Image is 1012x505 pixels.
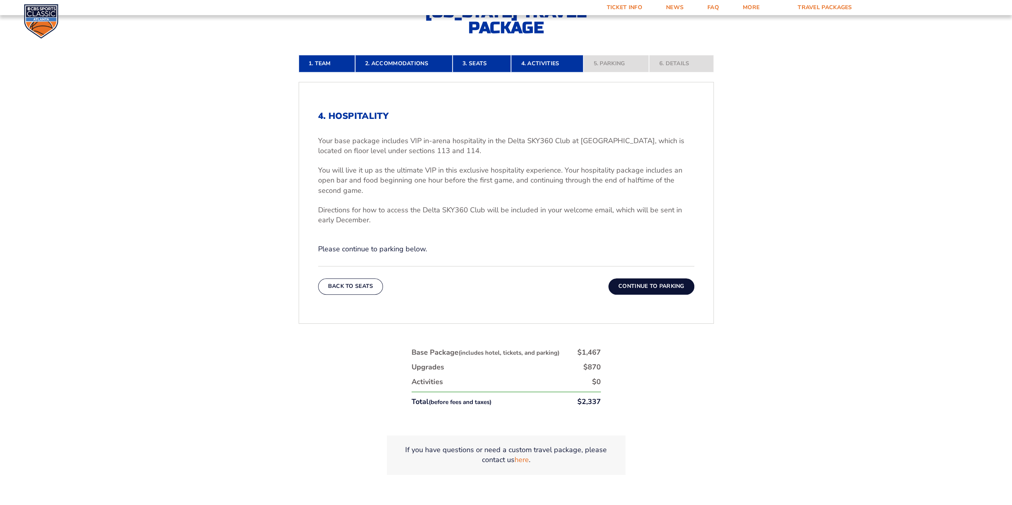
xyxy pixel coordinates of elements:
[577,397,601,407] div: $2,337
[318,165,694,196] p: You will live it up as the ultimate VIP in this exclusive hospitality experience. Your hospitalit...
[419,4,594,36] h2: [US_STATE] Travel Package
[318,205,694,225] p: Directions for how to access the Delta SKY360 Club will be included in your welcome email, which ...
[577,348,601,357] div: $1,467
[24,4,58,39] img: CBS Sports Classic
[515,455,529,465] a: here
[412,348,559,357] div: Base Package
[396,445,616,465] p: If you have questions or need a custom travel package, please contact us .
[429,398,491,406] small: (before fees and taxes)
[453,55,511,72] a: 3. Seats
[412,397,491,407] div: Total
[318,111,694,121] h2: 4. Hospitality
[592,377,601,387] div: $0
[412,377,443,387] div: Activities
[608,278,694,294] button: Continue To Parking
[412,362,444,372] div: Upgrades
[318,244,694,254] p: Please continue to parking below.
[458,349,559,357] small: (includes hotel, tickets, and parking)
[355,55,453,72] a: 2. Accommodations
[583,362,601,372] div: $870
[318,136,694,156] p: Your base package includes VIP in-arena hospitality in the Delta SKY360 Club at [GEOGRAPHIC_DATA]...
[299,55,355,72] a: 1. Team
[318,278,383,294] button: Back To Seats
